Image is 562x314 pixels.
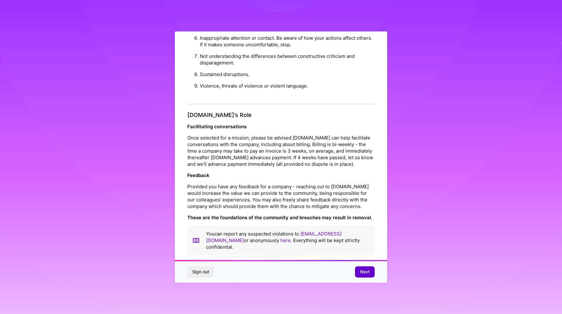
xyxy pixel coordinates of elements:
li: Violence, threats of violence or violent language. [200,80,375,92]
span: Next [360,269,370,275]
strong: These are the foundations of the community and breaches may result in removal. [187,215,372,221]
a: here [280,238,291,244]
strong: Feedback [187,173,210,179]
p: Once selected for a mission, please be advised [DOMAIN_NAME] can help facilitate conversations wi... [187,135,375,168]
p: Provided you have any feedback for a company - reaching out to [DOMAIN_NAME] would increase the v... [187,184,375,210]
li: Sustained disruptions. [200,68,375,80]
a: [EMAIL_ADDRESS][DOMAIN_NAME] [206,231,342,244]
button: Sign out [187,266,214,278]
h4: [DOMAIN_NAME]’s Role [187,112,375,119]
li: Inappropriate attention or contact. Be aware of how your actions affect others. If it makes someo... [200,32,375,50]
img: book icon [192,231,200,251]
p: You can report any suspected violations to or anonymously . Everything will be kept strictly conf... [206,231,370,251]
li: Not understanding the differences between constructive criticism and disparagement. [200,50,375,68]
strong: Facilitating conversations [187,124,247,130]
button: Next [355,266,375,278]
span: Sign out [192,269,209,275]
